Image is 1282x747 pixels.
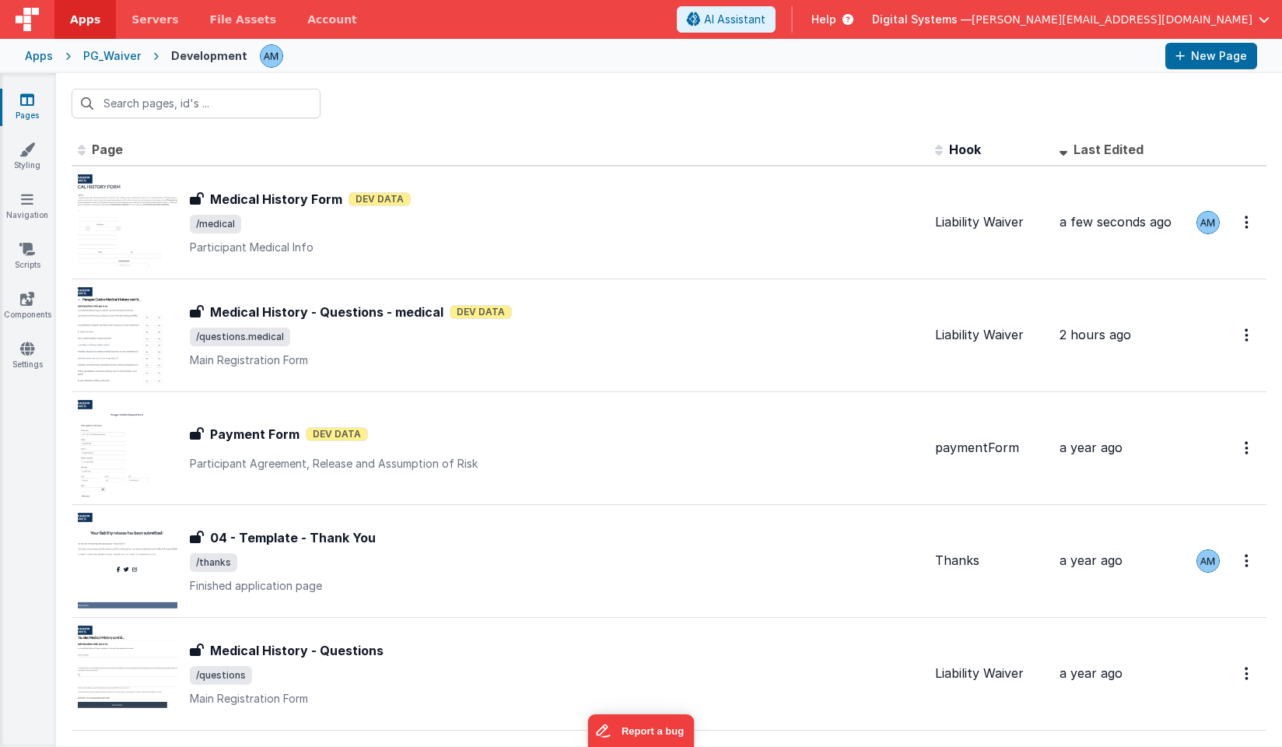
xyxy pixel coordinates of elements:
[949,142,981,157] span: Hook
[72,89,320,118] input: Search pages, id's ...
[261,45,282,67] img: 82e8a68be27a4fca029c885efbeca2a8
[935,552,1047,570] div: Thanks
[811,12,836,27] span: Help
[935,326,1047,344] div: Liability Waiver
[306,427,368,441] span: Dev Data
[1074,142,1144,157] span: Last Edited
[171,48,247,64] div: Development
[92,142,123,157] span: Page
[935,665,1047,682] div: Liability Waiver
[1165,43,1257,69] button: New Page
[190,215,241,233] span: /medical
[190,553,237,572] span: /thanks
[450,305,512,319] span: Dev Data
[1235,658,1260,689] button: Options
[1235,319,1260,351] button: Options
[1235,206,1260,238] button: Options
[190,691,923,707] p: Main Registration Form
[588,714,695,747] iframe: Marker.io feedback button
[190,328,290,346] span: /questions.medical
[210,303,443,321] h3: Medical History - Questions - medical
[972,12,1252,27] span: [PERSON_NAME][EMAIL_ADDRESS][DOMAIN_NAME]
[704,12,765,27] span: AI Assistant
[70,12,100,27] span: Apps
[210,425,299,444] h3: Payment Form
[25,48,53,64] div: Apps
[190,352,923,368] p: Main Registration Form
[1235,432,1260,464] button: Options
[1060,440,1123,455] span: a year ago
[210,190,342,209] h3: Medical History Form
[872,12,1270,27] button: Digital Systems — [PERSON_NAME][EMAIL_ADDRESS][DOMAIN_NAME]
[1060,327,1131,342] span: 2 hours ago
[872,12,972,27] span: Digital Systems —
[1060,214,1172,230] span: a few seconds ago
[210,641,384,660] h3: Medical History - Questions
[190,456,923,472] p: Participant Agreement, Release and Assumption of Risk
[1060,552,1123,568] span: a year ago
[349,192,411,206] span: Dev Data
[935,439,1047,457] div: paymentForm
[935,213,1047,231] div: Liability Waiver
[190,578,923,594] p: Finished application page
[131,12,178,27] span: Servers
[1197,212,1219,233] img: 82e8a68be27a4fca029c885efbeca2a8
[210,528,376,547] h3: 04 - Template - Thank You
[1197,550,1219,572] img: 82e8a68be27a4fca029c885efbeca2a8
[1060,665,1123,681] span: a year ago
[1235,545,1260,577] button: Options
[210,12,277,27] span: File Assets
[190,240,923,255] p: Participant Medical Info
[83,48,141,64] div: PG_Waiver
[677,6,776,33] button: AI Assistant
[190,666,252,685] span: /questions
